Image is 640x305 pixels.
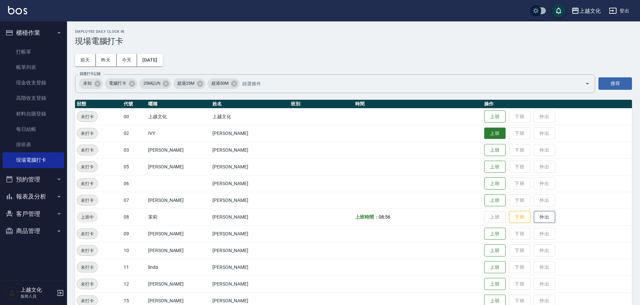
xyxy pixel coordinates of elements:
[122,175,146,192] td: 06
[77,247,98,254] span: 未打卡
[3,106,64,122] a: 材料自購登錄
[484,194,506,207] button: 上班
[552,4,565,17] button: save
[75,29,632,34] h2: Employee Daily Clock In
[3,24,64,42] button: 櫃檯作業
[80,71,101,76] label: 篩選打卡記錄
[105,78,137,89] div: 電腦打卡
[211,225,289,242] td: [PERSON_NAME]
[146,125,211,142] td: IVY
[582,78,593,89] button: Open
[122,209,146,225] td: 08
[3,137,64,152] a: 排班表
[211,276,289,292] td: [PERSON_NAME]
[77,163,98,170] span: 未打卡
[211,209,289,225] td: [PERSON_NAME]
[122,192,146,209] td: 07
[3,90,64,106] a: 高階收支登錄
[122,108,146,125] td: 00
[146,276,211,292] td: [PERSON_NAME]
[3,205,64,223] button: 客戶管理
[77,113,98,120] span: 未打卡
[77,180,98,187] span: 未打卡
[5,286,19,300] img: Person
[355,214,379,220] b: 上班時間：
[75,54,96,66] button: 前天
[3,44,64,60] a: 打帳單
[122,158,146,175] td: 05
[173,78,205,89] div: 超過25M
[122,225,146,242] td: 09
[606,5,632,17] button: 登出
[3,122,64,137] a: 每日結帳
[79,78,103,89] div: 未知
[96,54,117,66] button: 昨天
[77,147,98,154] span: 未打卡
[484,144,506,156] button: 上班
[509,211,530,223] button: 下班
[211,259,289,276] td: [PERSON_NAME]
[122,242,146,259] td: 10
[8,6,27,14] img: Logo
[122,276,146,292] td: 12
[137,54,163,66] button: [DATE]
[77,130,98,137] span: 未打卡
[484,244,506,257] button: 上班
[211,108,289,125] td: 上越文化
[484,110,506,123] button: 上班
[117,54,137,66] button: 今天
[122,259,146,276] td: 11
[146,142,211,158] td: [PERSON_NAME]
[3,75,64,90] a: 現金收支登錄
[3,188,64,205] button: 報表及分析
[146,209,211,225] td: 茉莉
[483,100,632,108] th: 操作
[289,100,354,108] th: 班別
[598,77,632,90] button: 搜尋
[20,293,55,299] p: 服務人員
[146,100,211,108] th: 暱稱
[146,158,211,175] td: [PERSON_NAME]
[122,100,146,108] th: 代號
[77,197,98,204] span: 未打卡
[173,80,198,87] span: 超過25M
[484,177,506,190] button: 上班
[3,60,64,75] a: 帳單列表
[379,214,390,220] span: 08:56
[484,261,506,274] button: 上班
[241,78,573,89] input: 篩選條件
[211,100,289,108] th: 姓名
[105,80,130,87] span: 電腦打卡
[139,80,165,87] span: 25M以內
[211,192,289,209] td: [PERSON_NAME]
[146,192,211,209] td: [PERSON_NAME]
[77,264,98,271] span: 未打卡
[75,36,632,46] h3: 現場電腦打卡
[3,222,64,240] button: 商品管理
[77,297,98,304] span: 未打卡
[569,4,603,18] button: 上越文化
[484,278,506,290] button: 上班
[211,125,289,142] td: [PERSON_NAME]
[484,161,506,173] button: 上班
[484,128,506,139] button: 上班
[211,142,289,158] td: [PERSON_NAME]
[77,230,98,237] span: 未打卡
[122,142,146,158] td: 03
[77,281,98,288] span: 未打卡
[354,100,483,108] th: 時間
[207,78,240,89] div: 超過50M
[146,259,211,276] td: linda
[484,228,506,240] button: 上班
[79,80,96,87] span: 未知
[139,78,172,89] div: 25M以內
[146,242,211,259] td: [PERSON_NAME]
[77,214,98,221] span: 上班中
[146,108,211,125] td: 上越文化
[20,287,55,293] h5: 上越文化
[146,225,211,242] td: [PERSON_NAME]
[3,152,64,168] a: 現場電腦打卡
[75,100,122,108] th: 狀態
[534,211,555,223] button: 外出
[211,158,289,175] td: [PERSON_NAME]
